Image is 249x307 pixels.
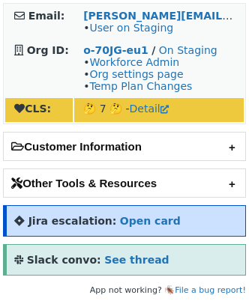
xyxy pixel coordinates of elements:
a: o-70JG-eu1 [83,44,148,56]
a: Detail [130,103,169,115]
h2: Customer Information [4,133,245,160]
a: See thread [104,254,169,266]
h2: Other Tools & Resources [4,169,245,197]
strong: CLS: [14,103,51,115]
span: • • • [83,56,192,92]
strong: / [151,44,155,56]
a: Open card [120,215,181,227]
td: 🤔 7 🤔 - [74,98,244,122]
footer: App not working? 🪳 [3,283,246,298]
a: On Staging [159,44,217,56]
span: • [83,22,173,34]
a: User on Staging [89,22,173,34]
strong: Jira escalation: [28,215,117,227]
strong: Org ID: [27,44,69,56]
a: Org settings page [89,68,183,80]
a: File a bug report! [175,285,246,295]
strong: Slack convo: [27,254,101,266]
a: Workforce Admin [89,56,179,68]
a: Temp Plan Changes [89,80,192,92]
strong: Email: [28,10,65,22]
